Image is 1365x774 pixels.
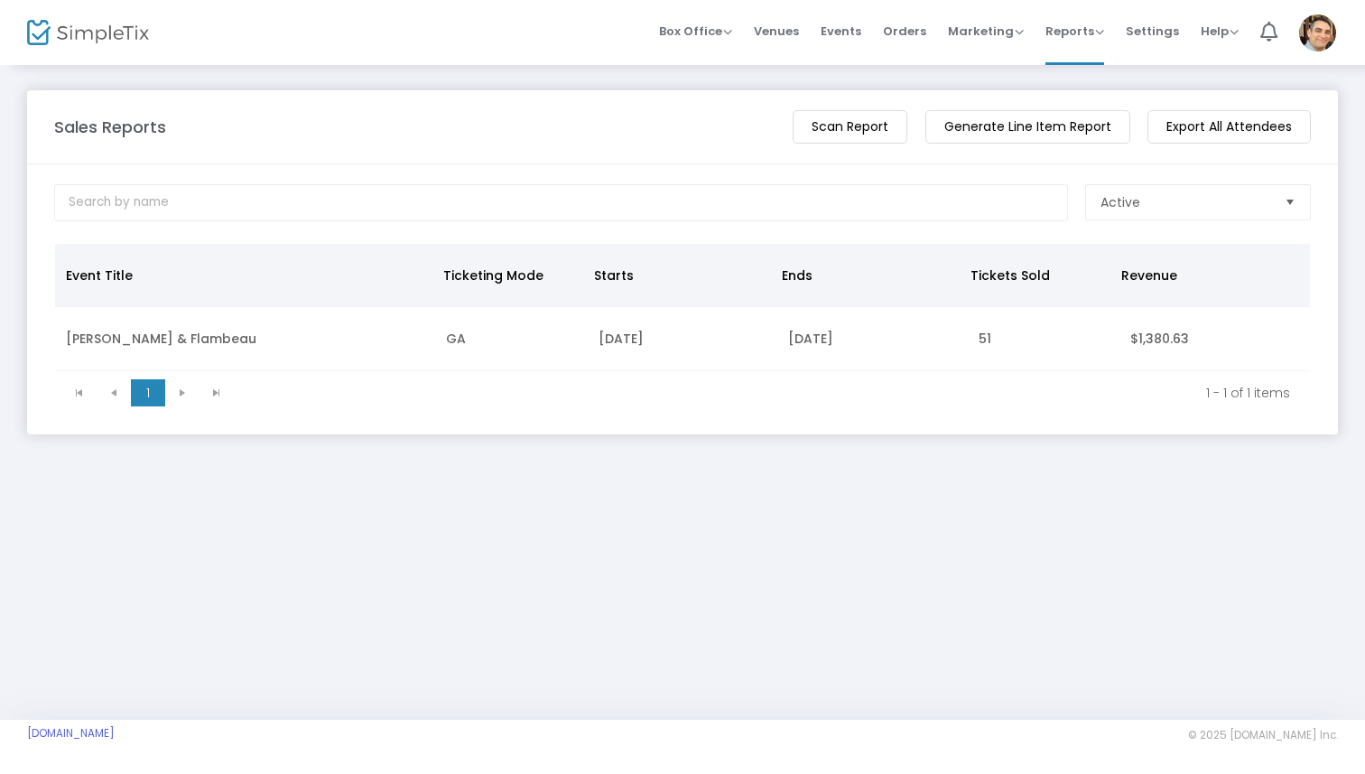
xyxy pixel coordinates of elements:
span: Active [1100,193,1140,211]
th: Tickets Sold [960,244,1110,307]
th: Starts [583,244,772,307]
td: [DATE] [588,307,778,371]
span: Settings [1126,8,1179,54]
span: Box Office [659,23,732,40]
m-button: Export All Attendees [1147,110,1311,144]
span: Revenue [1121,266,1177,284]
span: Page 1 [131,379,165,406]
td: [PERSON_NAME] & Flambeau [55,307,435,371]
th: Ticketing Mode [432,244,583,307]
m-button: Generate Line Item Report [925,110,1130,144]
th: Event Title [55,244,432,307]
span: Orders [883,8,926,54]
div: Data table [55,244,1310,371]
td: 51 [968,307,1119,371]
span: Events [821,8,861,54]
td: [DATE] [777,307,968,371]
m-button: Scan Report [793,110,907,144]
input: Search by name [54,184,1068,221]
a: [DOMAIN_NAME] [27,726,115,741]
button: Select [1277,185,1303,219]
th: Ends [771,244,960,307]
span: © 2025 [DOMAIN_NAME] Inc. [1188,728,1338,742]
span: Help [1201,23,1239,40]
td: GA [435,307,587,371]
td: $1,380.63 [1119,307,1310,371]
span: Reports [1045,23,1104,40]
kendo-pager-info: 1 - 1 of 1 items [246,384,1290,402]
span: Venues [754,8,799,54]
span: Marketing [948,23,1024,40]
m-panel-title: Sales Reports [54,115,166,139]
